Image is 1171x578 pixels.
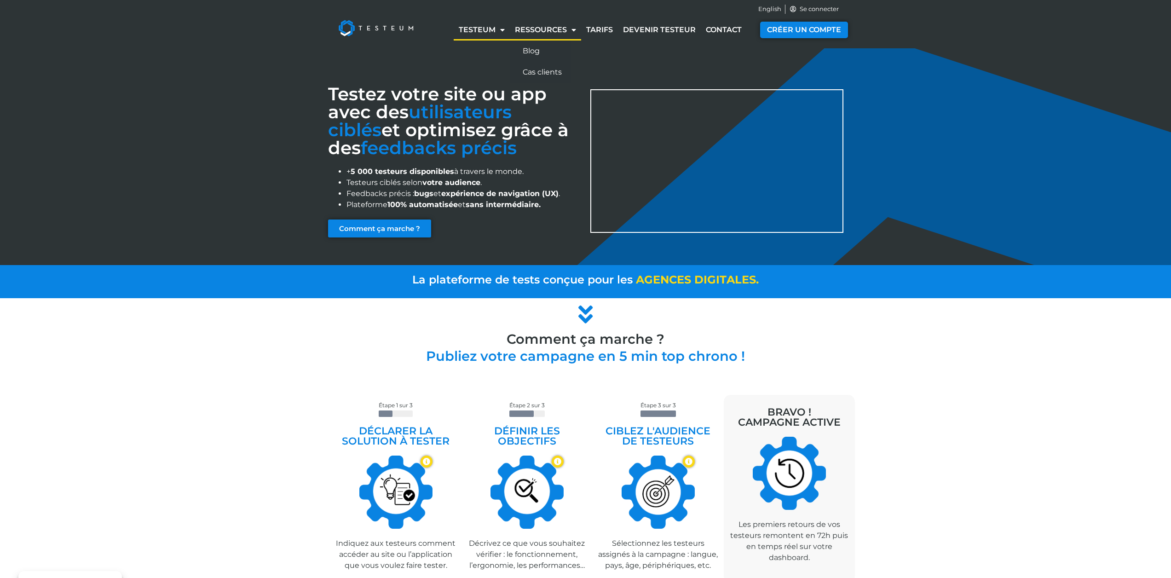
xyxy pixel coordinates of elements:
[466,200,541,209] strong: sans intermédiaire.
[346,177,581,188] li: Testeurs ciblés selon .
[510,40,571,83] ul: Ressources
[323,273,848,287] a: La plateforme de tests conçue pour les agencesdigitales.
[323,349,848,363] h2: Publiez votre campagne en 5 min top chrono !
[441,189,559,198] strong: expérience de navigation (UX)
[597,538,719,571] p: Sélectionnez les testeurs assignés à la campagne : langue, pays, âge, périphériques, etc.
[738,407,841,428] h2: BRAVO ! CAMPAGNE ACTIVE
[346,188,581,199] li: Feedbacks précis : et .
[767,26,841,34] span: CRÉER UN COMPTE
[466,426,588,446] h2: Définir les objectifs
[379,402,413,409] span: Étape 1 sur 3
[618,19,701,40] a: Devenir testeur
[346,166,581,177] li: + à travers le monde.
[510,19,581,40] a: Ressources
[346,199,581,210] li: Plateforme et
[351,167,454,176] strong: 5 000 testeurs disponibles
[335,538,457,571] p: Indiquez aux testeurs comment accéder au site ou l’application que vous voulez faire tester.
[789,5,839,14] a: Se connecter
[328,101,512,141] span: utilisateurs ciblés
[640,402,676,409] span: Étape 3 sur 3
[510,40,571,62] a: Blog
[323,332,848,346] h3: Comment ça marche ?
[701,19,747,40] a: Contact
[361,137,517,159] span: feedbacks précis
[412,273,633,286] span: La plateforme de tests conçue pour les
[454,19,510,40] a: Testeum
[581,19,618,40] a: Tarifs
[509,402,545,409] span: Étape 2 sur 3
[335,426,457,446] h2: Déclarer la solution à tester
[728,519,850,563] p: Les premiers retours de vos testeurs remontent en 72h puis en temps réel sur votre dashboard.
[447,19,754,40] nav: Menu
[510,62,571,83] a: Cas clients
[422,178,480,187] strong: votre audience
[597,426,719,446] h2: ciblez L'audience de testeurs
[387,200,458,209] strong: 100% automatisée
[797,5,839,14] span: Se connecter
[758,5,781,14] a: English
[328,220,431,237] a: Comment ça marche ?
[466,538,588,571] p: Décrivez ce que vous souhaitez vérifier : le fonctionnement, l’ergonomie, les performances…
[339,225,420,232] span: Comment ça marche ?
[760,22,848,38] a: CRÉER UN COMPTE
[328,10,424,46] img: Testeum Logo - Application crowdtesting platform
[414,189,433,198] strong: bugs
[328,85,581,157] h1: Testez votre site ou app avec des et optimisez grâce à des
